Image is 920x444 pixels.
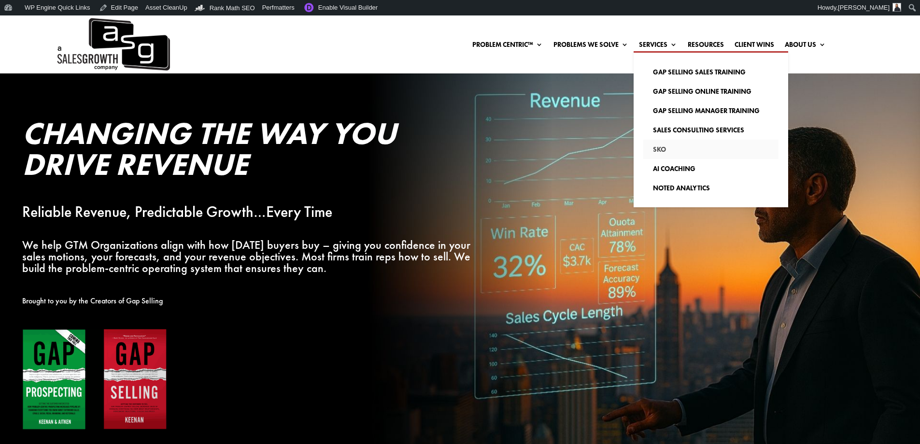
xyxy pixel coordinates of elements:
p: We help GTM Organizations align with how [DATE] buyers buy – giving you confidence in your sales ... [22,239,475,273]
a: AI Coaching [643,159,778,178]
a: Problem Centric™ [472,41,543,52]
a: Services [639,41,677,52]
div: Domain: [DOMAIN_NAME] [25,25,106,33]
a: Sales Consulting Services [643,120,778,140]
img: website_grey.svg [15,25,23,33]
a: SKO [643,140,778,159]
a: Gap Selling Manager Training [643,101,778,120]
p: Reliable Revenue, Predictable Growth…Every Time [22,206,475,218]
div: v 4.0.25 [27,15,47,23]
div: Keywords by Traffic [107,62,163,68]
a: Gap Selling Sales Training [643,62,778,82]
a: A Sales Growth Company Logo [56,15,170,73]
span: [PERSON_NAME] [838,4,890,11]
img: ASG Co. Logo [56,15,170,73]
a: Gap Selling Online Training [643,82,778,101]
img: logo_orange.svg [15,15,23,23]
p: Brought to you by the Creators of Gap Selling [22,295,475,307]
img: Gap Books [22,329,167,430]
img: tab_keywords_by_traffic_grey.svg [96,61,104,69]
h2: Changing the Way You Drive Revenue [22,118,475,185]
a: Client Wins [735,41,774,52]
a: Resources [688,41,724,52]
a: Problems We Solve [553,41,628,52]
img: tab_domain_overview_orange.svg [26,61,34,69]
a: Noted Analytics [643,178,778,198]
a: About Us [785,41,826,52]
span: Rank Math SEO [210,4,255,12]
div: Domain Overview [37,62,86,68]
